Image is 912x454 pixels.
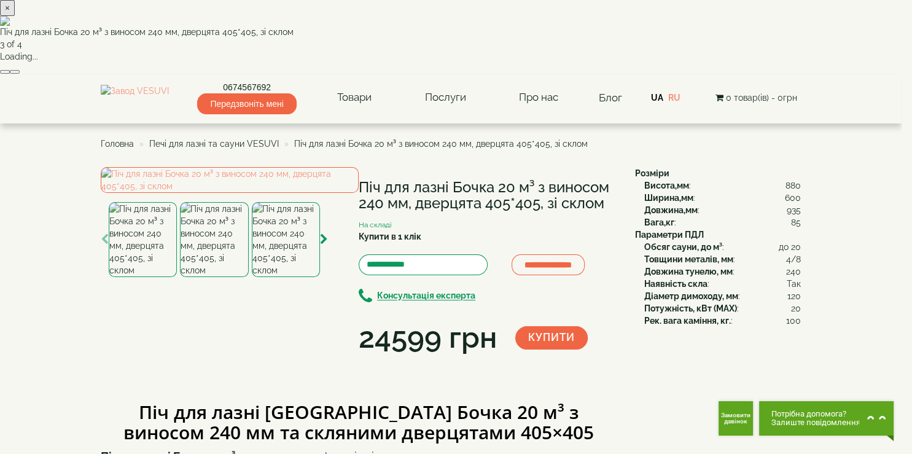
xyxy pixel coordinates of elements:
span: 20 [791,302,801,315]
div: : [644,241,801,253]
div: : [644,315,801,327]
b: Діаметр димоходу, мм [644,291,738,301]
b: Потужність, кВт (MAX) [644,303,737,313]
button: 0 товар(ів) - 0грн [712,91,801,104]
a: UA [651,93,663,103]
b: Консультація експерта [377,291,475,301]
img: Завод VESUVI [101,85,169,111]
div: : [644,216,801,229]
img: Піч для лазні Бочка 20 м³ з виносом 240 мм, дверцята 405*405, зі склом [180,202,248,277]
img: Піч для лазні Бочка 20 м³ з виносом 240 мм, дверцята 405*405, зі склом [109,202,177,277]
div: 24599 грн [359,317,497,359]
span: Потрібна допомога? [771,410,860,418]
b: Параметри ПДЛ [635,230,704,240]
div: : [644,290,801,302]
a: Послуги [413,84,478,112]
b: Довжина,мм [644,205,698,215]
img: Піч для лазні Бочка 20 м³ з виносом 240 мм, дверцята 405*405, зі склом [101,167,359,193]
b: Обсяг сауни, до м³ [644,242,722,252]
span: Замовити дзвінок [719,412,753,425]
span: 600 [785,192,801,204]
div: : [644,302,801,315]
div: : [644,179,801,192]
a: Печі для лазні та сауни VESUVI [149,139,279,149]
b: Довжина тунелю, мм [644,267,733,276]
a: Головна [101,139,134,149]
span: Передзвоніть мені [197,93,296,114]
img: Піч для лазні Бочка 20 м³ з виносом 240 мм, дверцята 405*405, зі склом [252,202,320,277]
a: Про нас [507,84,571,112]
div: : [644,204,801,216]
label: Купити в 1 клік [359,230,421,243]
a: Блог [599,92,622,104]
button: Купити [515,326,588,350]
span: 880 [785,179,801,192]
span: 85 [791,216,801,229]
b: Піч для лазні [GEOGRAPHIC_DATA] Бочка 20 м³ з виносом 240 мм та скляними дверцятами 405×405 [123,399,594,445]
button: Chat button [759,401,894,436]
div: : [644,253,801,265]
div: : [644,192,801,204]
a: RU [668,93,680,103]
span: 935 [787,204,801,216]
span: 0 товар(ів) - 0грн [726,93,797,103]
span: 100 [786,315,801,327]
small: На складі [359,221,392,229]
h1: Піч для лазні Бочка 20 м³ з виносом 240 мм, дверцята 405*405, зі склом [359,179,617,212]
span: Так [787,278,801,290]
span: Піч для лазні Бочка 20 м³ з виносом 240 мм, дверцята 405*405, зі склом [294,139,588,149]
span: 240 [786,265,801,278]
span: Залиште повідомлення [771,418,860,427]
b: Наявність скла [644,279,707,289]
b: Рек. вага каміння, кг. [644,316,731,326]
span: 120 [787,290,801,302]
div: : [644,265,801,278]
b: Розміри [635,168,669,178]
span: 4/8 [786,253,801,265]
a: Товари [325,84,384,112]
button: Get Call button [719,401,753,436]
button: Next (Right arrow key) [10,70,20,74]
b: Висота,мм [644,181,689,190]
b: Вага,кг [644,217,674,227]
span: до 20 [779,241,801,253]
b: Ширина,мм [644,193,693,203]
b: Товщини металів, мм [644,254,733,264]
div: : [644,278,801,290]
a: 0674567692 [197,81,296,93]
